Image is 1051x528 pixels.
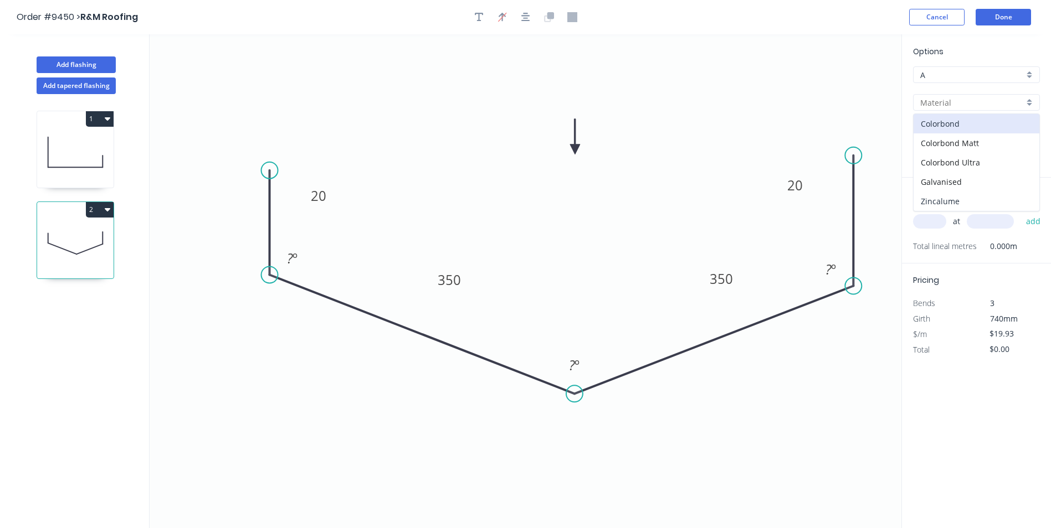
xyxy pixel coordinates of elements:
[977,239,1017,254] span: 0.000m
[86,202,114,218] button: 2
[914,191,1039,211] div: Zincalume
[438,271,461,289] tspan: 350
[826,260,832,278] tspan: ?
[80,11,138,23] span: R&M Roofing
[953,214,960,229] span: at
[831,260,836,278] tspan: º
[293,249,298,267] tspan: º
[569,356,575,374] tspan: ?
[913,313,930,324] span: Girth
[914,114,1039,133] div: Colorbond
[17,11,80,23] span: Order #9450 >
[1021,212,1047,231] button: add
[920,69,1024,81] input: Price level
[787,176,803,194] tspan: 20
[913,344,930,355] span: Total
[976,9,1031,25] button: Done
[311,187,326,205] tspan: 20
[913,46,944,57] span: Options
[913,239,977,254] span: Total lineal metres
[287,249,293,267] tspan: ?
[914,133,1039,153] div: Colorbond Matt
[990,313,1018,324] span: 740mm
[913,298,935,308] span: Bends
[150,34,901,528] svg: 0
[914,153,1039,172] div: Colorbond Ultra
[913,275,939,286] span: Pricing
[990,298,994,308] span: 3
[575,356,580,374] tspan: º
[710,270,733,288] tspan: 350
[37,77,116,94] button: Add tapered flashing
[913,329,927,339] span: $/m
[909,9,965,25] button: Cancel
[37,56,116,73] button: Add flashing
[920,97,1024,108] input: Material
[86,111,114,127] button: 1
[914,172,1039,191] div: Galvanised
